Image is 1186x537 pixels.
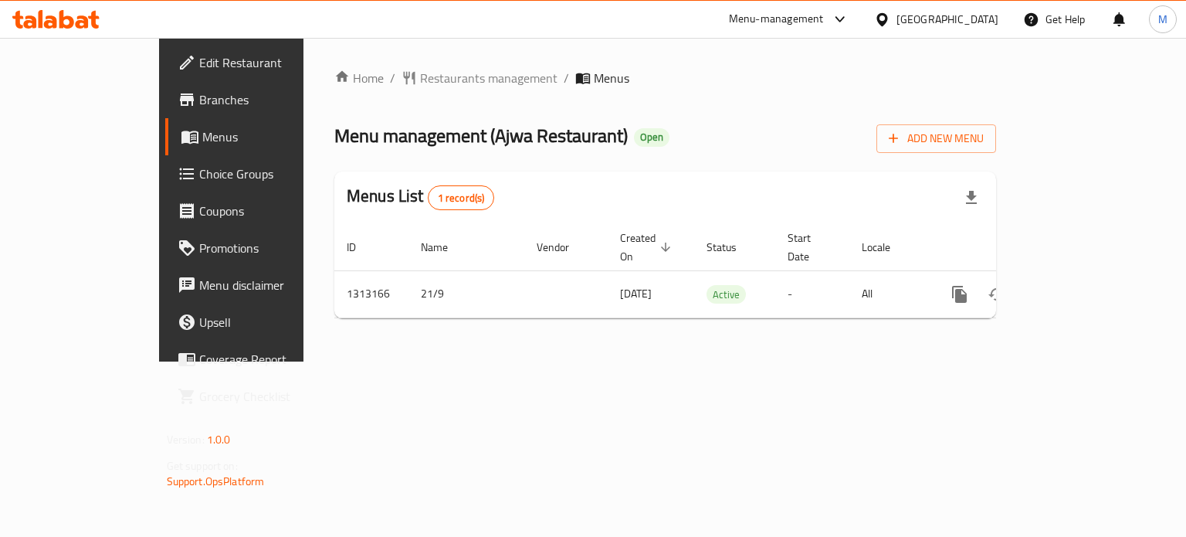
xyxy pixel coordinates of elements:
span: Vendor [537,238,589,257]
div: Menu-management [729,10,824,29]
div: Active [707,285,746,304]
span: Menus [202,127,345,146]
span: Get support on: [167,456,238,476]
td: 1313166 [334,270,408,318]
a: Menus [165,118,357,155]
a: Upsell [165,304,357,341]
button: Change Status [978,276,1015,313]
span: Edit Restaurant [199,53,345,72]
span: Coupons [199,202,345,220]
span: 1 record(s) [429,191,494,206]
span: Created On [620,229,676,266]
span: M [1158,11,1167,28]
nav: breadcrumb [334,69,996,87]
span: Active [707,286,746,304]
button: more [941,276,978,313]
span: Version: [167,430,205,450]
span: Grocery Checklist [199,387,345,406]
span: Start Date [788,229,831,266]
li: / [390,69,395,87]
span: Menu disclaimer [199,276,345,294]
span: Promotions [199,239,345,257]
a: Coverage Report [165,341,357,378]
span: Branches [199,90,345,109]
h2: Menus List [347,185,494,210]
span: ID [347,238,376,257]
a: Home [334,69,384,87]
span: 1.0.0 [207,430,231,450]
a: Restaurants management [402,69,557,87]
a: Coupons [165,192,357,229]
span: Restaurants management [420,69,557,87]
a: Menu disclaimer [165,267,357,304]
span: Locale [862,238,910,257]
span: Status [707,238,757,257]
span: Name [421,238,468,257]
span: Menu management ( Ajwa Restaurant ) [334,118,628,153]
li: / [564,69,569,87]
span: [DATE] [620,284,652,304]
span: Coverage Report [199,350,345,369]
span: Menus [594,69,629,87]
table: enhanced table [334,224,1102,318]
div: Export file [953,179,990,216]
span: Add New Menu [889,129,984,148]
button: Add New Menu [876,124,996,153]
span: Choice Groups [199,165,345,183]
td: All [849,270,929,318]
td: 21/9 [408,270,524,318]
div: Open [634,128,669,147]
div: Total records count [428,185,495,210]
th: Actions [929,224,1102,271]
span: Upsell [199,313,345,331]
a: Promotions [165,229,357,267]
td: - [775,270,849,318]
div: [GEOGRAPHIC_DATA] [896,11,998,28]
a: Choice Groups [165,155,357,192]
span: Open [634,131,669,144]
a: Grocery Checklist [165,378,357,415]
a: Support.OpsPlatform [167,471,265,491]
a: Edit Restaurant [165,44,357,81]
a: Branches [165,81,357,118]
